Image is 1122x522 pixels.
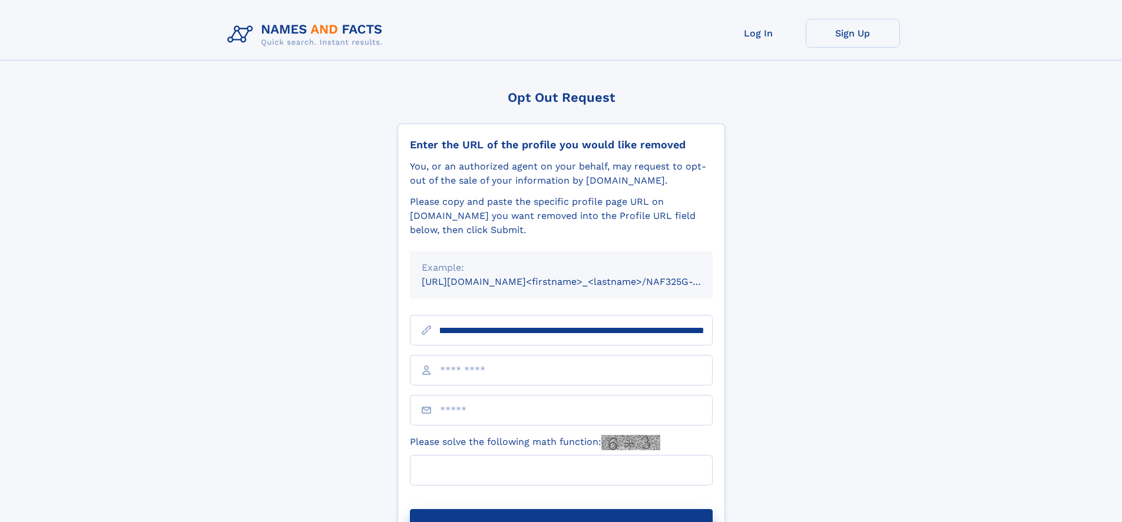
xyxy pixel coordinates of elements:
[410,138,713,151] div: Enter the URL of the profile you would like removed
[410,159,713,188] div: You, or an authorized agent on your behalf, may request to opt-out of the sale of your informatio...
[223,19,392,51] img: Logo Names and Facts
[806,19,900,48] a: Sign Up
[410,195,713,237] div: Please copy and paste the specific profile page URL on [DOMAIN_NAME] you want removed into the Pr...
[410,435,660,450] label: Please solve the following math function:
[422,261,701,275] div: Example:
[422,276,735,287] small: [URL][DOMAIN_NAME]<firstname>_<lastname>/NAF325G-xxxxxxxx
[711,19,806,48] a: Log In
[398,90,725,105] div: Opt Out Request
